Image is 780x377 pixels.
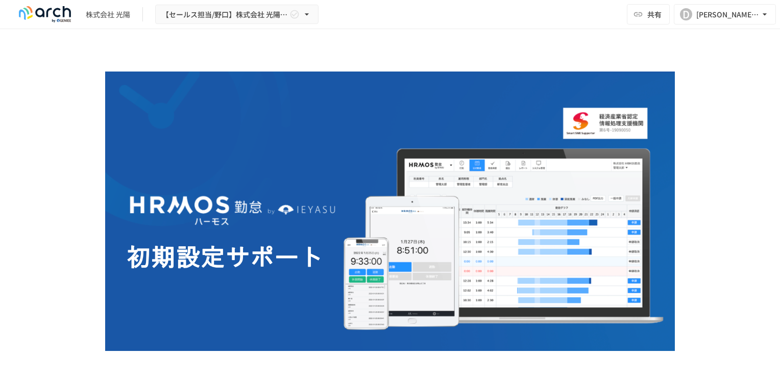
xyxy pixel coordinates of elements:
[627,4,670,25] button: 共有
[162,8,287,21] span: 【セールス担当/野口】株式会社 光陽様_初期設定サポート
[674,4,776,25] button: D[PERSON_NAME][EMAIL_ADDRESS][DOMAIN_NAME]
[12,6,78,22] img: logo-default@2x-9cf2c760.svg
[86,9,130,20] div: 株式会社 光陽
[155,5,319,25] button: 【セールス担当/野口】株式会社 光陽様_初期設定サポート
[696,8,760,21] div: [PERSON_NAME][EMAIL_ADDRESS][DOMAIN_NAME]
[105,72,675,351] img: GdztLVQAPnGLORo409ZpmnRQckwtTrMz8aHIKJZF2AQ
[680,8,692,20] div: D
[647,9,662,20] span: 共有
